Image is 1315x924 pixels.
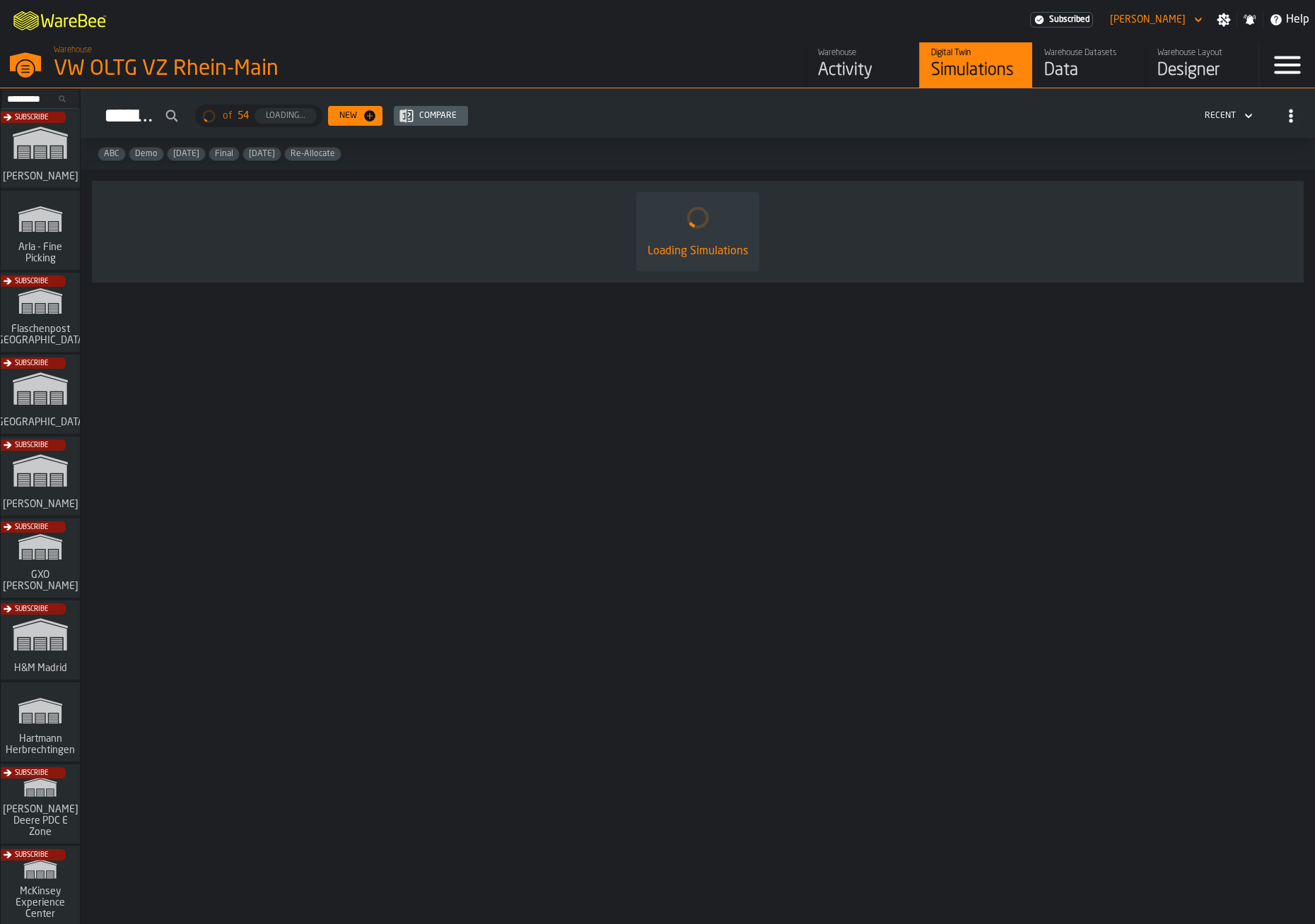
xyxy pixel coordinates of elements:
[1145,42,1258,88] a: link-to-/wh/i/44979e6c-6f66-405e-9874-c1e29f02a54a/designer
[255,108,317,124] button: button-Loading...
[1,355,80,437] a: link-to-/wh/i/b5402f52-ce28-4f27-b3d4-5c6d76174849/simulations
[1286,11,1309,28] span: Help
[15,442,48,449] span: Subscribe
[15,769,48,777] span: Subscribe
[931,59,1021,82] div: Simulations
[1,682,80,764] a: link-to-/wh/i/f0a6b354-7883-413a-84ff-a65eb9c31f03/simulations
[1157,48,1247,58] div: Warehouse Layout
[1,600,80,682] a: link-to-/wh/i/0438fb8c-4a97-4a5b-bcc6-2889b6922db0/simulations
[1044,48,1134,58] div: Warehouse Datasets
[1104,11,1205,28] div: DropdownMenuValue-Sebastian Petruch Petruch
[54,57,436,82] div: VW OLTG VZ Rhein-Main
[168,149,205,159] span: Feb/25
[98,149,125,159] span: ABC
[818,48,908,58] div: Warehouse
[1032,42,1145,88] a: link-to-/wh/i/44979e6c-6f66-405e-9874-c1e29f02a54a/data
[15,851,48,859] span: Subscribe
[285,149,341,159] span: Re-Allocate
[328,106,382,126] button: button-New
[1,437,80,519] a: link-to-/wh/i/1653e8cc-126b-480f-9c47-e01e76aa4a88/simulations
[394,106,468,126] button: button-Compare
[1,519,80,600] a: link-to-/wh/i/baca6aa3-d1fc-43c0-a604-2a1c9d5db74d/simulations
[1205,111,1236,121] div: DropdownMenuValue-4
[1030,12,1093,28] div: Menu Subscription
[243,149,281,159] span: Jan/25
[648,243,748,260] div: Loading Simulations
[15,114,48,122] span: Subscribe
[1,273,80,355] a: link-to-/wh/i/a0d9589e-ccad-4b62-b3a5-e9442830ef7e/simulations
[81,88,1315,138] h2: button-Simulations
[414,111,462,121] div: Compare
[1049,15,1089,25] span: Subscribed
[1,109,80,191] a: link-to-/wh/i/72fe6713-8242-4c3c-8adf-5d67388ea6d5/simulations
[1211,13,1237,27] label: button-toggle-Settings
[1237,13,1263,27] label: button-toggle-Notifications
[1263,11,1315,28] label: button-toggle-Help
[1157,59,1247,82] div: Designer
[15,523,48,531] span: Subscribe
[260,111,311,121] div: Loading...
[15,360,48,367] span: Subscribe
[209,149,239,159] span: Final
[1030,12,1093,28] a: link-to-/wh/i/44979e6c-6f66-405e-9874-c1e29f02a54a/settings/billing
[334,111,363,121] div: New
[931,48,1021,58] div: Digital Twin
[15,605,48,613] span: Subscribe
[1199,107,1256,124] div: DropdownMenuValue-4
[1,764,80,846] a: link-to-/wh/i/9d85c013-26f4-4c06-9c7d-6d35b33af13a/simulations
[818,59,908,82] div: Activity
[6,242,74,264] span: Arla - Fine Picking
[919,42,1032,88] a: link-to-/wh/i/44979e6c-6f66-405e-9874-c1e29f02a54a/simulations
[1259,42,1315,88] label: button-toggle-Menu
[223,110,232,122] span: of
[1044,59,1134,82] div: Data
[806,42,919,88] a: link-to-/wh/i/44979e6c-6f66-405e-9874-c1e29f02a54a/feed/
[1110,14,1186,25] div: DropdownMenuValue-Sebastian Petruch Petruch
[1,191,80,273] a: link-to-/wh/i/48cbecf7-1ea2-4bc9-a439-03d5b66e1a58/simulations
[54,45,92,55] span: Warehouse
[129,149,163,159] span: Demo
[238,110,249,122] span: 54
[189,105,328,127] div: ButtonLoadMore-Loading...-Prev-First-Last
[3,733,78,756] span: Hartmann Herbrechtingen
[92,181,1304,283] div: ItemListCard-
[15,278,48,285] span: Subscribe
